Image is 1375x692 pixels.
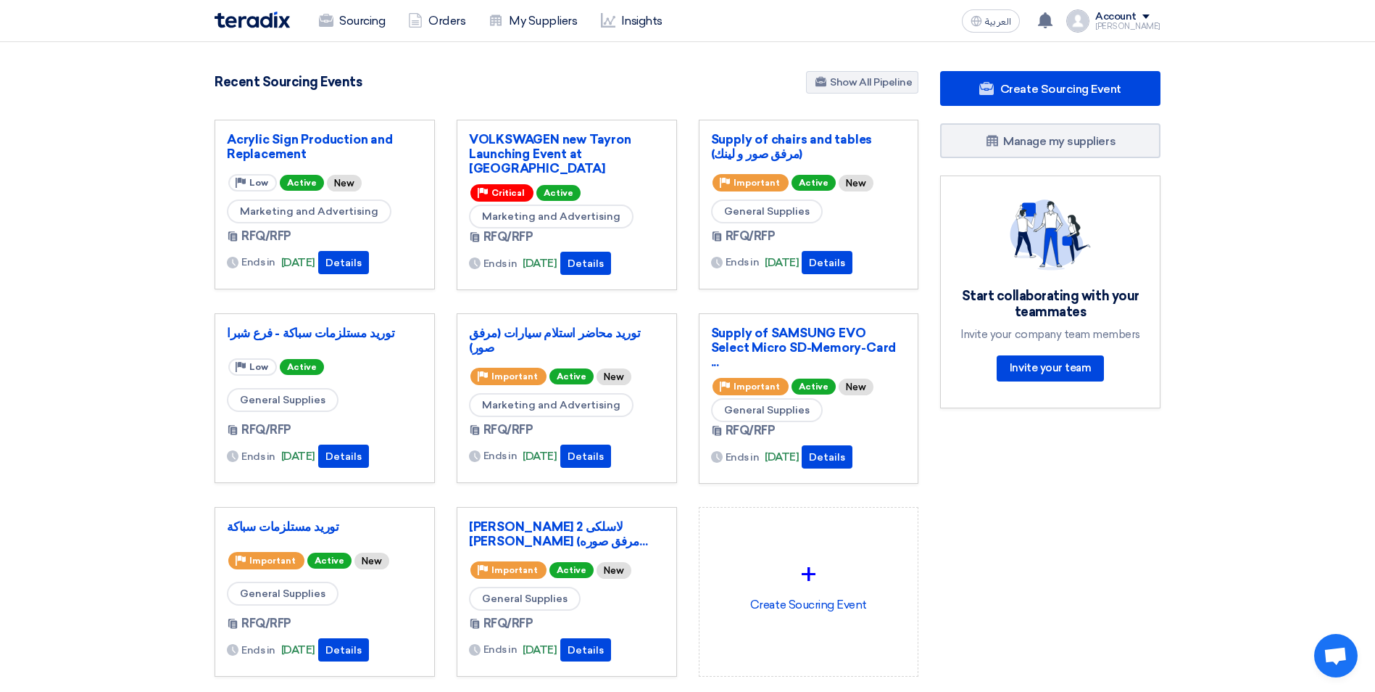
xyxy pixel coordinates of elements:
[318,638,369,662] button: Details
[396,5,477,37] a: Orders
[549,368,594,384] span: Active
[734,382,780,392] span: Important
[792,379,836,395] span: Active
[560,638,611,662] button: Details
[726,450,760,465] span: Ends in
[806,71,918,94] a: Show All Pipeline
[560,445,611,468] button: Details
[307,553,352,569] span: Active
[597,368,631,385] div: New
[536,185,581,201] span: Active
[469,132,665,176] a: VOLKSWAGEN new Tayron Launching Event at [GEOGRAPHIC_DATA]
[958,288,1142,321] div: Start collaborating with your teammates
[491,371,538,382] span: Important
[549,562,594,578] span: Active
[523,255,557,272] span: [DATE]
[241,449,275,464] span: Ends in
[281,642,315,659] span: [DATE]
[734,178,780,188] span: Important
[1314,634,1358,677] a: Open chat
[483,256,518,271] span: Ends in
[477,5,589,37] a: My Suppliers
[227,388,338,412] span: General Supplies
[241,643,275,658] span: Ends in
[765,449,799,466] span: [DATE]
[839,379,873,395] div: New
[523,642,557,659] span: [DATE]
[249,178,268,188] span: Low
[792,175,836,191] span: Active
[354,553,389,569] div: New
[281,255,315,271] span: [DATE]
[589,5,674,37] a: Insights
[469,393,634,417] span: Marketing and Advertising
[765,255,799,271] span: [DATE]
[802,251,852,274] button: Details
[469,587,581,611] span: General Supplies
[241,421,291,439] span: RFQ/RFP
[483,228,533,246] span: RFQ/RFP
[483,615,533,633] span: RFQ/RFP
[249,556,296,566] span: Important
[241,255,275,270] span: Ends in
[227,519,423,534] a: توريد مستلزمات سباكة
[726,228,776,245] span: RFQ/RFP
[241,228,291,245] span: RFQ/RFP
[469,205,634,228] span: Marketing and Advertising
[483,642,518,657] span: Ends in
[483,421,533,439] span: RFQ/RFP
[249,362,268,372] span: Low
[307,5,396,37] a: Sourcing
[711,398,823,422] span: General Supplies
[327,175,362,191] div: New
[227,326,423,340] a: توريد مستلزمات سباكة - فرع شبرا
[215,12,290,28] img: Teradix logo
[997,355,1104,382] a: Invite your team
[491,188,525,198] span: Critical
[1010,199,1091,271] img: invite_your_team.svg
[726,422,776,440] span: RFQ/RFP
[597,562,631,579] div: New
[940,123,1160,158] a: Manage my suppliers
[483,448,518,464] span: Ends in
[1095,22,1160,30] div: [PERSON_NAME]
[958,328,1142,341] div: Invite your company team members
[985,17,1011,27] span: العربية
[469,326,665,355] a: توريد محاضر استلام سيارات (مرفق صور)
[1066,9,1089,33] img: profile_test.png
[711,132,907,161] a: Supply of chairs and tables (مرفق صور و لينك)
[280,175,324,191] span: Active
[318,251,369,274] button: Details
[469,519,665,548] a: [PERSON_NAME] لاسلكى 2 [PERSON_NAME] (مرفق صوره...
[523,448,557,465] span: [DATE]
[318,445,369,468] button: Details
[711,553,907,596] div: +
[227,582,338,606] span: General Supplies
[711,519,907,647] div: Create Soucring Event
[711,199,823,223] span: General Supplies
[726,255,760,270] span: Ends in
[1095,11,1137,23] div: Account
[241,615,291,633] span: RFQ/RFP
[281,448,315,465] span: [DATE]
[1000,82,1121,96] span: Create Sourcing Event
[280,359,324,375] span: Active
[227,199,391,223] span: Marketing and Advertising
[802,445,852,469] button: Details
[227,132,423,161] a: Acrylic Sign Production and Replacement
[491,565,538,575] span: Important
[215,74,362,90] h4: Recent Sourcing Events
[962,9,1020,33] button: العربية
[560,252,611,275] button: Details
[839,175,873,191] div: New
[711,326,907,369] a: Supply of SAMSUNG EVO Select Micro SD-Memory-Card ...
